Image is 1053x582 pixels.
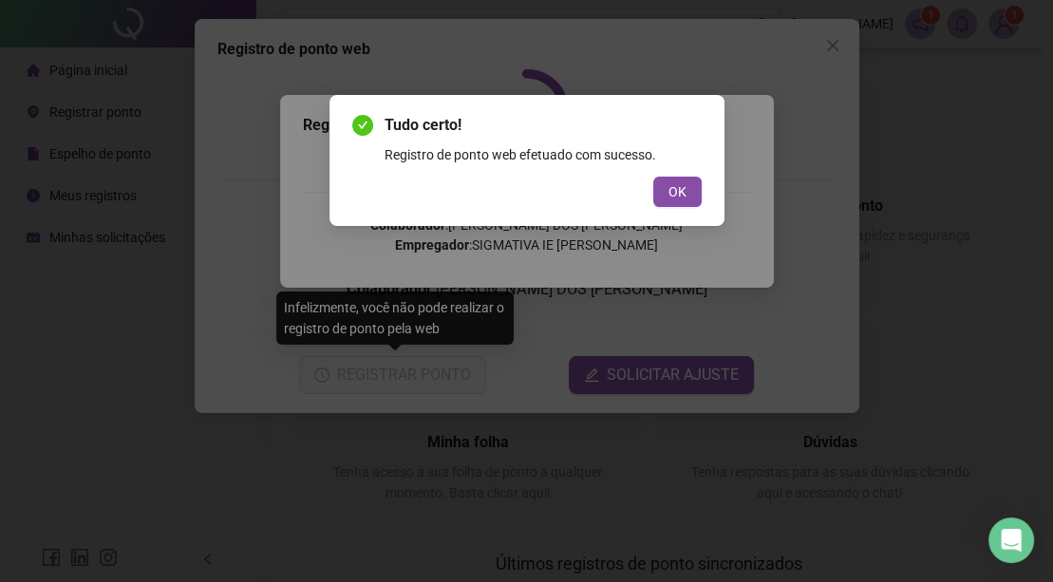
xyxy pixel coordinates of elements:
div: Open Intercom Messenger [988,517,1034,563]
button: OK [653,177,702,207]
span: OK [668,181,686,202]
div: Registro de ponto web efetuado com sucesso. [385,144,702,165]
span: Tudo certo! [385,114,702,137]
span: check-circle [352,115,373,136]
